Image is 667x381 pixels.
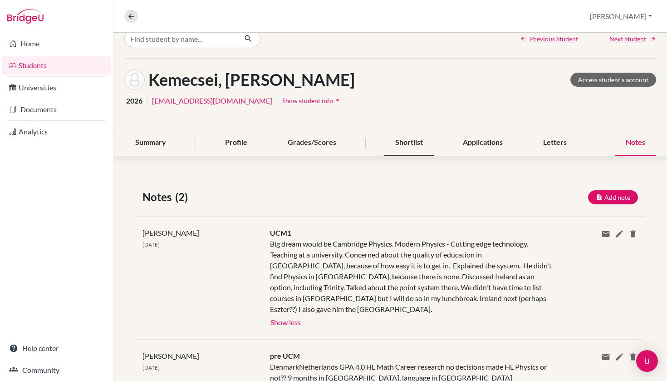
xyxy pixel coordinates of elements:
div: Profile [214,129,258,156]
a: Students [2,56,111,74]
input: Find student by name... [124,30,237,47]
div: Notes [615,129,656,156]
span: | [146,95,148,106]
button: Show student infoarrow_drop_down [282,94,343,108]
a: Universities [2,79,111,97]
span: Previous Student [530,34,578,44]
span: (2) [175,189,191,205]
i: arrow_drop_down [333,96,342,105]
button: Add note [588,190,638,204]
a: Home [2,35,111,53]
a: Previous Student [520,34,578,44]
span: | [276,95,278,106]
div: Big dream would be Cambridge Physics. Modern Physics - Cutting edge technology. Teaching at a uni... [270,238,554,315]
a: Access student's account [570,73,656,87]
span: [PERSON_NAME] [142,351,199,360]
a: Community [2,361,111,379]
span: [DATE] [142,364,160,371]
img: Aron Kemecsei's avatar [124,69,145,90]
div: Summary [124,129,177,156]
span: Notes [142,189,175,205]
div: Shortlist [384,129,434,156]
div: Grades/Scores [277,129,347,156]
span: UCM1 [270,228,291,237]
button: Show less [270,315,301,328]
a: Documents [2,100,111,119]
div: Open Intercom Messenger [636,350,658,372]
a: Analytics [2,123,111,141]
span: 2026 [126,95,142,106]
span: [DATE] [142,241,160,248]
img: Bridge-U [7,9,44,24]
a: [EMAIL_ADDRESS][DOMAIN_NAME] [152,95,272,106]
button: [PERSON_NAME] [586,8,656,25]
a: Next Student [609,34,656,44]
h1: Kemecsei, [PERSON_NAME] [148,70,355,89]
div: Applications [452,129,514,156]
span: Show student info [282,97,333,104]
div: Letters [532,129,578,156]
span: [PERSON_NAME] [142,228,199,237]
a: Help center [2,339,111,357]
span: Next Student [609,34,646,44]
span: pre UCM [270,351,300,360]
